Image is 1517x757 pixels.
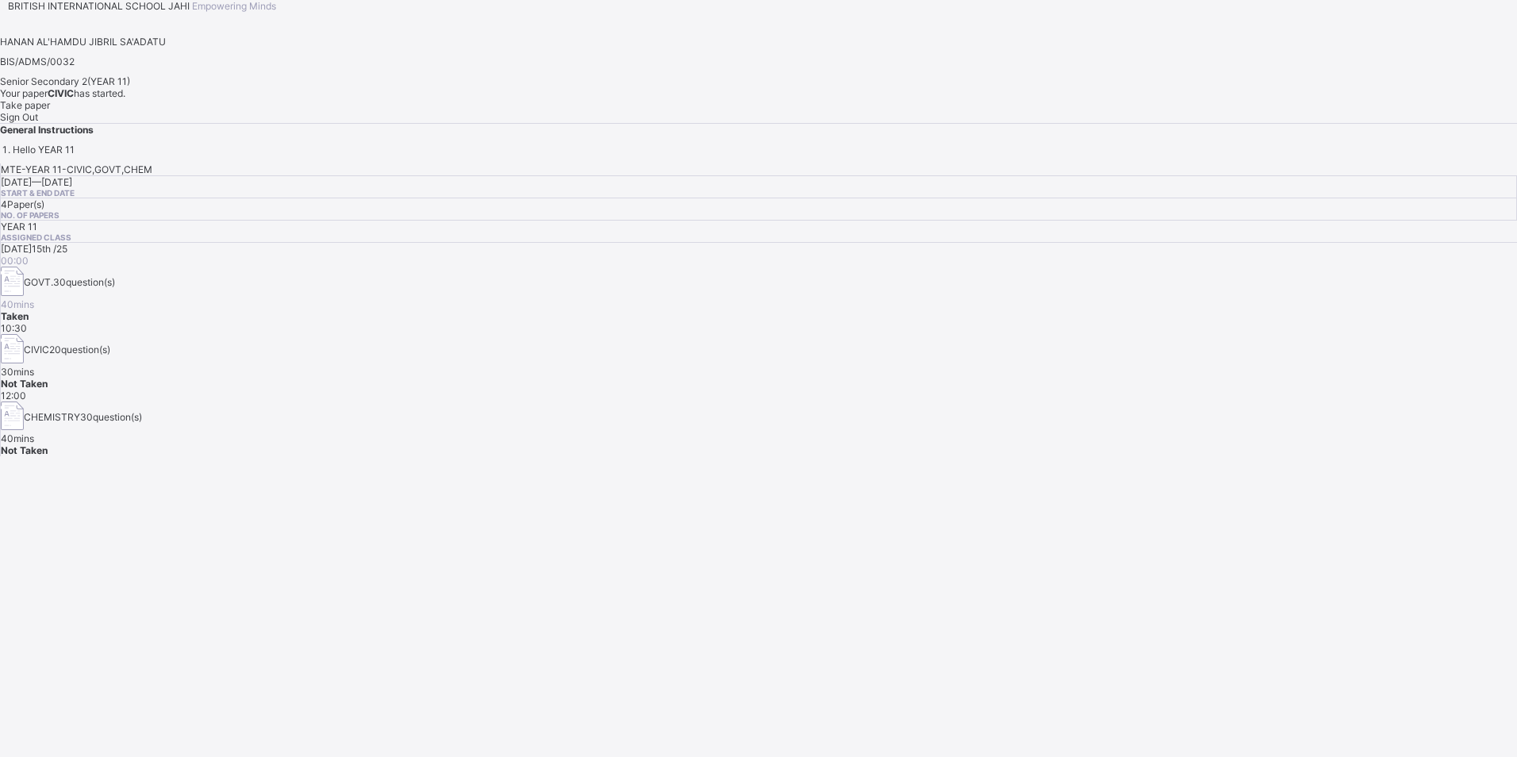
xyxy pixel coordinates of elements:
span: No. of Papers [1,210,1516,220]
span: [DATE] 15th /25 [1,243,67,255]
img: take_paper.cd97e1aca70de81545fe8e300f84619e.svg [1,334,24,363]
span: MTE-YEAR 11-CIVIC,GOVT,CHEM [1,163,152,175]
span: 40 mins [1,432,34,444]
span: Hello YEAR 11 [13,144,75,156]
img: take_paper.cd97e1aca70de81545fe8e300f84619e.svg [1,402,24,431]
img: take_paper.cd97e1aca70de81545fe8e300f84619e.svg [1,267,24,296]
span: Start & End Date [1,188,1516,198]
span: 12:00 [1,390,26,402]
span: YEAR 11 [1,221,37,232]
span: 4 Paper(s) [1,198,44,210]
span: [DATE] — [DATE] [1,176,72,188]
span: Taken [1,310,29,322]
span: 30 question(s) [53,276,115,288]
span: 30 question(s) [80,411,142,423]
span: Assigned Class [1,232,1517,242]
span: CIVIC [24,344,49,355]
span: 20 question(s) [49,344,110,355]
span: 10:30 [1,322,27,334]
span: CHEMISTRY [24,411,80,423]
span: Not Taken [1,444,48,456]
span: 00:00 [1,255,29,267]
span: GOVT. [24,276,53,288]
b: CIVIC [48,87,74,99]
span: 40 mins [1,298,34,310]
span: Not Taken [1,378,48,390]
span: 30 mins [1,366,34,378]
